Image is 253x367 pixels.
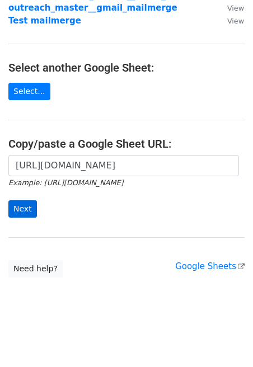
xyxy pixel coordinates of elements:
a: Need help? [8,260,63,277]
h4: Copy/paste a Google Sheet URL: [8,137,245,150]
iframe: Chat Widget [197,313,253,367]
a: outreach_master__gmail_mailmerge [8,3,177,13]
a: Google Sheets [175,261,245,271]
small: View [227,4,244,12]
small: View [227,17,244,25]
a: View [216,16,244,26]
input: Next [8,200,37,218]
a: Test mailmerge [8,16,81,26]
small: Example: [URL][DOMAIN_NAME] [8,178,123,187]
a: Select... [8,83,50,100]
h4: Select another Google Sheet: [8,61,245,74]
a: View [216,3,244,13]
input: Paste your Google Sheet URL here [8,155,239,176]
